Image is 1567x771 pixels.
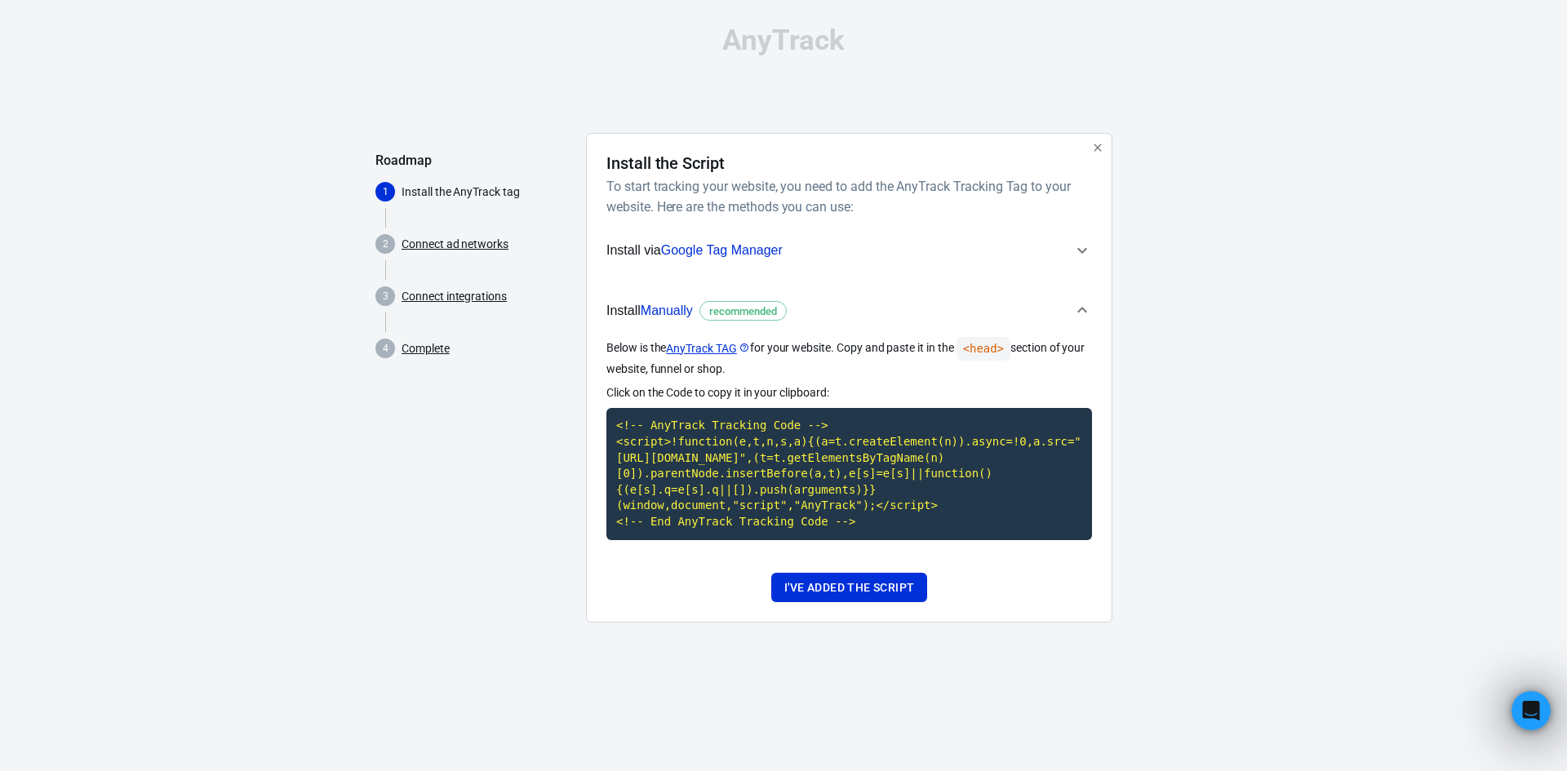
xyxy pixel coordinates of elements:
button: I've added the script [771,573,927,603]
p: Click on the Code to copy it in your clipboard: [606,384,1092,401]
button: Install viaGoogle Tag Manager [606,230,1092,271]
p: Install the AnyTrack tag [402,184,573,201]
h4: Install the Script [606,153,725,173]
code: <head> [957,337,1010,361]
span: Google Tag Manager [661,243,783,257]
h5: Roadmap [375,153,573,169]
span: recommended [704,304,783,320]
span: Install via [606,240,783,261]
span: Manually [641,304,693,317]
a: Complete [402,340,450,357]
a: Connect ad networks [402,236,508,253]
h6: To start tracking your website, you need to add the AnyTrack Tracking Tag to your website. Here a... [606,176,1085,217]
a: AnyTrack TAG [666,340,749,357]
a: Connect integrations [402,288,507,305]
text: 3 [383,290,388,302]
button: InstallManuallyrecommended [606,284,1092,338]
text: 1 [383,186,388,197]
text: 4 [383,343,388,354]
code: Click to copy [606,408,1092,539]
iframe: Intercom live chat [1512,691,1551,730]
text: 2 [383,238,388,250]
span: Install [606,300,787,321]
div: AnyTrack [375,26,1192,55]
p: Below is the for your website. Copy and paste it in the section of your website, funnel or shop. [606,337,1092,378]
